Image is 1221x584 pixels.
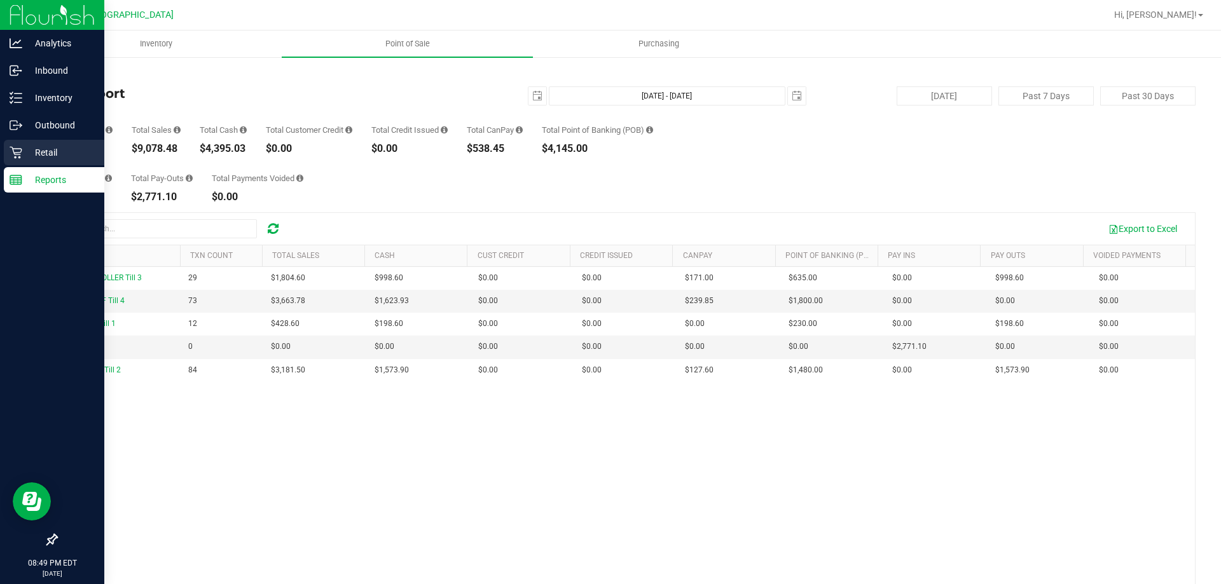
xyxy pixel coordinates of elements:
[266,144,352,154] div: $0.00
[200,144,247,154] div: $4,395.03
[478,272,498,284] span: $0.00
[375,364,409,376] span: $1,573.90
[441,126,448,134] i: Sum of all successful refund transaction amounts from purchase returns resulting in account credi...
[375,251,395,260] a: Cash
[785,251,876,260] a: Point of Banking (POB)
[282,31,533,57] a: Point of Sale
[1099,341,1119,353] span: $0.00
[22,145,99,160] p: Retail
[789,272,817,284] span: $635.00
[272,251,319,260] a: Total Sales
[188,318,197,330] span: 12
[685,272,714,284] span: $171.00
[368,38,447,50] span: Point of Sale
[542,126,653,134] div: Total Point of Banking (POB)
[131,192,193,202] div: $2,771.10
[10,119,22,132] inline-svg: Outbound
[66,219,257,238] input: Search...
[685,341,705,353] span: $0.00
[646,126,653,134] i: Sum of the successful, non-voided point-of-banking payment transaction amounts, both via payment ...
[188,364,197,376] span: 84
[685,295,714,307] span: $239.85
[995,364,1030,376] span: $1,573.90
[106,126,113,134] i: Count of all successful payment transactions, possibly including voids, refunds, and cash-back fr...
[542,144,653,154] div: $4,145.00
[31,31,282,57] a: Inventory
[995,272,1024,284] span: $998.60
[188,295,197,307] span: 73
[1100,86,1196,105] button: Past 30 Days
[375,341,394,353] span: $0.00
[789,295,823,307] span: $1,800.00
[995,341,1015,353] span: $0.00
[174,126,181,134] i: Sum of all successful, non-voided payment transaction amounts (excluding tips and transaction fee...
[528,87,546,105] span: select
[86,10,174,20] span: [GEOGRAPHIC_DATA]
[131,174,193,182] div: Total Pay-Outs
[132,126,181,134] div: Total Sales
[683,251,712,260] a: CanPay
[271,295,305,307] span: $3,663.78
[375,318,403,330] span: $198.60
[271,364,305,376] span: $3,181.50
[1099,364,1119,376] span: $0.00
[240,126,247,134] i: Sum of all successful, non-voided cash payment transaction amounts (excluding tips and transactio...
[22,63,99,78] p: Inbound
[685,364,714,376] span: $127.60
[105,174,112,182] i: Sum of all cash pay-ins added to tills within the date range.
[375,272,403,284] span: $998.60
[897,86,992,105] button: [DATE]
[10,92,22,104] inline-svg: Inventory
[371,144,448,154] div: $0.00
[1099,295,1119,307] span: $0.00
[789,364,823,376] span: $1,480.00
[478,251,524,260] a: Cust Credit
[13,482,51,520] iframe: Resource center
[56,86,436,100] h4: Till Report
[371,126,448,134] div: Total Credit Issued
[995,318,1024,330] span: $198.60
[1099,318,1119,330] span: $0.00
[22,118,99,133] p: Outbound
[186,174,193,182] i: Sum of all cash pay-outs removed from tills within the date range.
[188,272,197,284] span: 29
[1093,251,1161,260] a: Voided Payments
[998,86,1094,105] button: Past 7 Days
[892,364,912,376] span: $0.00
[991,251,1025,260] a: Pay Outs
[582,341,602,353] span: $0.00
[582,364,602,376] span: $0.00
[10,37,22,50] inline-svg: Analytics
[123,38,190,50] span: Inventory
[478,364,498,376] span: $0.00
[478,295,498,307] span: $0.00
[789,318,817,330] span: $230.00
[10,173,22,186] inline-svg: Reports
[22,172,99,187] p: Reports
[582,295,602,307] span: $0.00
[580,251,633,260] a: Credit Issued
[132,144,181,154] div: $9,078.48
[1114,10,1197,20] span: Hi, [PERSON_NAME]!
[6,557,99,569] p: 08:49 PM EDT
[582,318,602,330] span: $0.00
[188,341,193,353] span: 0
[212,192,303,202] div: $0.00
[533,31,784,57] a: Purchasing
[375,295,409,307] span: $1,623.93
[582,272,602,284] span: $0.00
[10,64,22,77] inline-svg: Inbound
[271,318,300,330] span: $428.60
[789,341,808,353] span: $0.00
[296,174,303,182] i: Sum of all voided payment transaction amounts (excluding tips and transaction fees) within the da...
[892,318,912,330] span: $0.00
[788,87,806,105] span: select
[271,341,291,353] span: $0.00
[10,146,22,159] inline-svg: Retail
[892,341,927,353] span: $2,771.10
[892,272,912,284] span: $0.00
[892,295,912,307] span: $0.00
[467,126,523,134] div: Total CanPay
[467,144,523,154] div: $538.45
[266,126,352,134] div: Total Customer Credit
